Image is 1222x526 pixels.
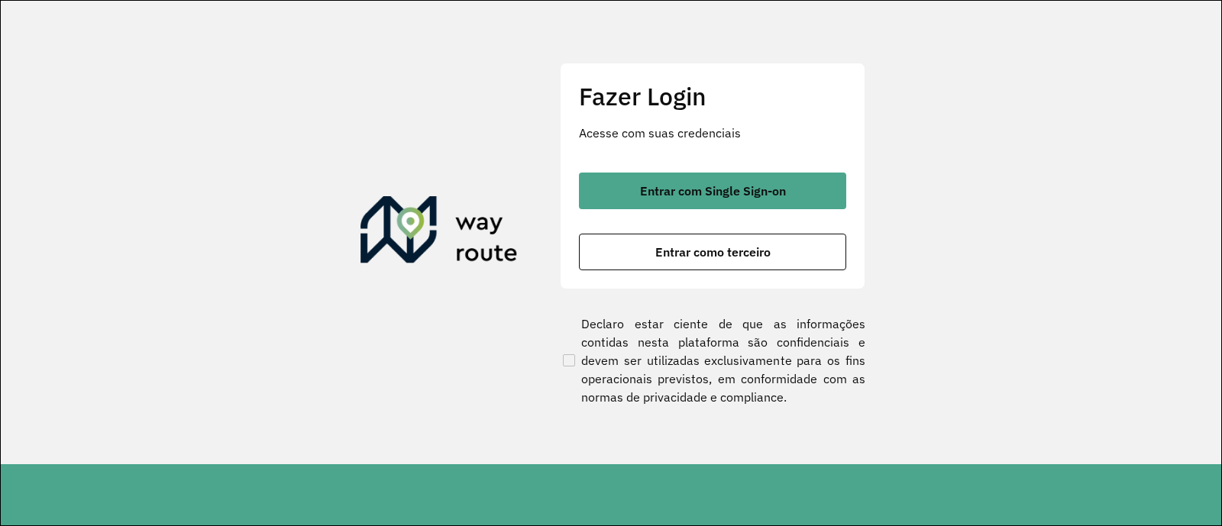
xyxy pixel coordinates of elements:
h2: Fazer Login [579,82,846,111]
span: Entrar com Single Sign-on [640,185,786,197]
label: Declaro estar ciente de que as informações contidas nesta plataforma são confidenciais e devem se... [560,315,865,406]
button: button [579,173,846,209]
img: Roteirizador AmbevTech [360,196,518,269]
button: button [579,234,846,270]
span: Entrar como terceiro [655,246,771,258]
p: Acesse com suas credenciais [579,124,846,142]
